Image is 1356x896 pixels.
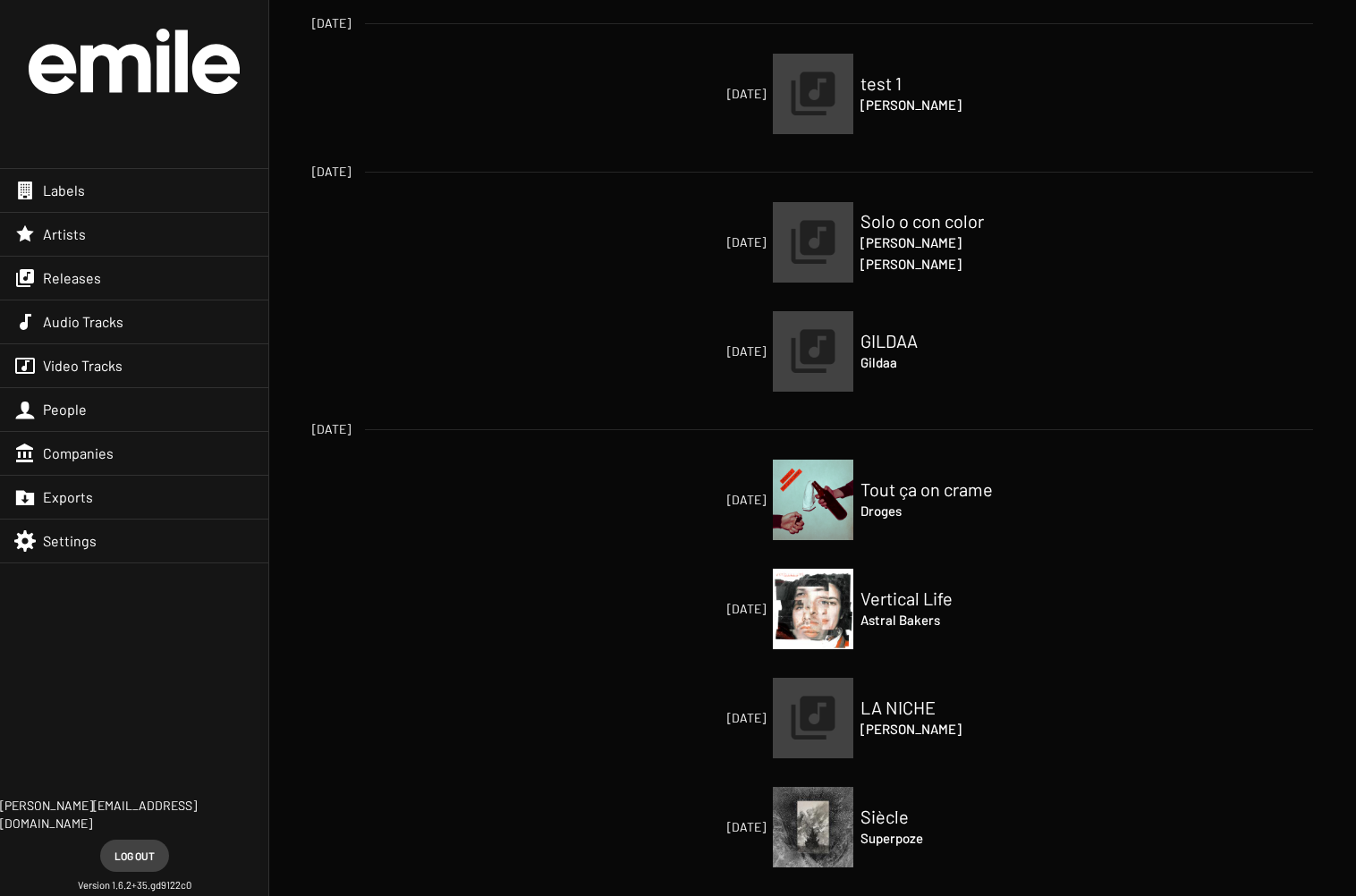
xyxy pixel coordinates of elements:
[29,29,240,94] img: grand-official-logo.svg
[860,500,1039,521] h4: Droges
[43,313,123,331] span: Audio Tracks
[860,210,1039,232] h2: Solo o con color
[860,330,1039,351] h2: GILDAA
[594,342,766,360] span: [DATE]
[773,202,853,283] a: [DATE]Solo o con color[PERSON_NAME][PERSON_NAME]
[312,420,351,438] span: [DATE]
[594,818,766,836] span: [DATE]
[773,202,853,283] img: release.png
[773,569,853,649] a: [DATE]Vertical LifeAstral Bakers
[860,232,1039,253] h4: [PERSON_NAME]
[860,697,1039,718] h2: LA NICHE
[594,600,766,618] span: [DATE]
[43,269,101,287] span: Releases
[860,253,1039,275] h4: [PERSON_NAME]
[773,54,853,134] a: [DATE]test 1[PERSON_NAME]
[773,460,853,540] img: tout-ca-on-crame.png
[860,587,1039,609] h2: Vertical Life
[860,478,1039,500] h2: Tout ça on crame
[114,840,155,872] span: Log out
[860,827,1039,849] h4: Superpoze
[594,491,766,509] span: [DATE]
[594,233,766,251] span: [DATE]
[43,401,87,418] span: People
[860,94,1039,115] h4: [PERSON_NAME]
[773,460,853,540] a: [DATE]Tout ça on crameDroges
[43,225,86,243] span: Artists
[43,532,97,550] span: Settings
[860,351,1039,373] h4: Gildaa
[773,311,853,392] a: [DATE]GILDAAGildaa
[43,444,114,462] span: Companies
[860,806,1039,827] h2: Siècle
[78,879,191,892] small: Version 1.6.2+35.gd9122c0
[43,488,93,506] span: Exports
[860,718,1039,740] h4: [PERSON_NAME]
[773,678,853,758] img: release.png
[773,787,853,867] a: [DATE]SiècleSuperpoze
[860,609,1039,630] h4: Astral Bakers
[100,840,169,872] button: Log out
[773,678,853,758] a: [DATE]LA NICHE[PERSON_NAME]
[312,163,351,181] span: [DATE]
[860,72,1039,94] h2: test 1
[773,54,853,134] img: release.png
[312,14,351,32] span: [DATE]
[773,569,853,649] img: 20250519_ab_vl_cover.jpg
[594,85,766,103] span: [DATE]
[773,787,853,867] img: sps-coverdigi-v01-5.jpg
[594,709,766,727] span: [DATE]
[43,357,123,375] span: Video Tracks
[773,311,853,392] img: release.png
[43,182,85,199] span: Labels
